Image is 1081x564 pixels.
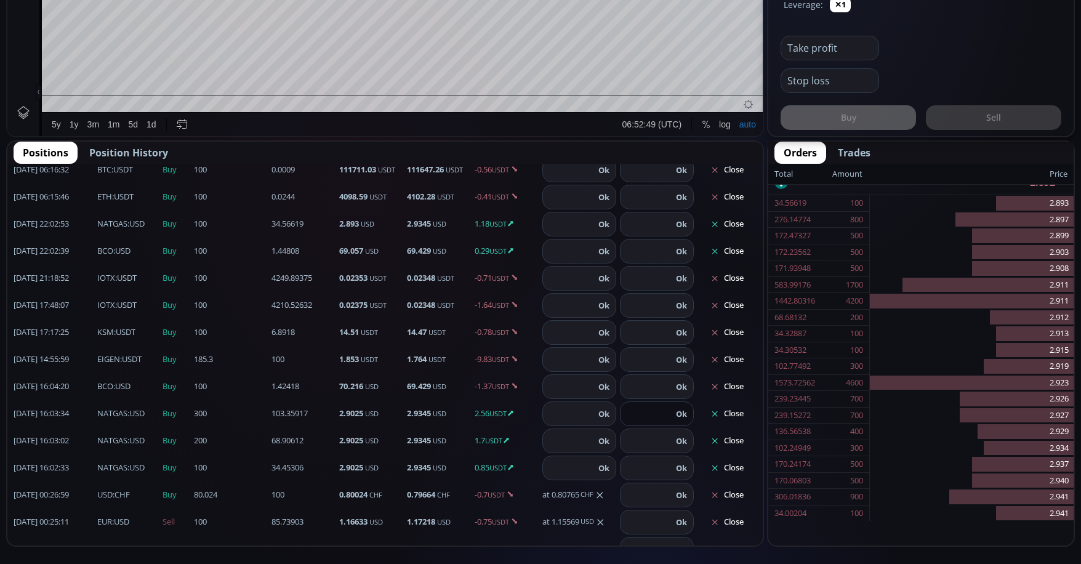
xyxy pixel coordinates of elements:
small: USDT [437,192,454,201]
div: 2.941 [870,489,1074,506]
span: 100 [194,191,268,203]
div: Toggle Log Scale [707,533,728,557]
span: :USDT [97,164,133,176]
button: Close [697,539,757,559]
div: Price [862,166,1067,182]
small: USDT [378,165,395,174]
div: 2.890 [228,30,249,39]
small: USDT [489,246,507,256]
span: -0.41 [475,191,539,203]
span: 100 [194,245,268,257]
b: 69.057 [339,245,363,256]
div: 2.937 [870,456,1074,473]
span: :CHF [97,489,130,501]
div: Indicators [236,7,273,17]
span: 0.0009 [271,164,336,176]
span: [DATE] 22:02:39 [14,245,94,257]
span: Buy [163,191,190,203]
b: 2.9025 [339,408,363,419]
div: 170.06803 [774,473,811,489]
span: 0.85 [475,462,539,474]
span: :USD [97,462,145,474]
span: -1.37 [475,381,539,393]
small: USD [433,436,446,445]
small: USDT [492,300,509,310]
b: BTC [97,164,111,175]
div: 500 [850,244,863,260]
div: 170.24174 [774,456,811,472]
div: 2.915 [870,342,1074,359]
div: 171.93948 [774,260,811,276]
button: Close [697,214,757,234]
b: 0.02353 [339,272,368,283]
span: 1.42418 [271,381,336,393]
button: Ok [595,299,613,312]
span: Trades [838,145,870,160]
button: Ok [672,244,691,258]
button: Ok [672,434,691,448]
small: USDT [361,355,378,364]
b: 0.02348 [407,299,435,310]
div: H [252,30,258,39]
span: Buy [163,435,190,447]
span: 0.29 [475,245,539,257]
span: :USDT [97,353,142,366]
button: Close [697,404,757,424]
div: Total [774,166,832,182]
span: 100 [194,381,268,393]
small: CHF [437,490,450,499]
small: USDT [489,409,507,418]
div: 239.23445 [774,391,811,407]
div: 100 [850,326,863,342]
div: Go to [165,533,185,557]
span: Buy [163,489,190,501]
button: Ok [672,326,691,339]
div: [PERSON_NAME] [40,28,121,39]
button: 06:52:49 (UTC) [611,533,678,557]
div: 34.32887 [774,326,806,342]
div: L [282,30,287,39]
small: USDT [492,273,509,283]
b: 0.02375 [339,299,368,310]
b: NATGAS [97,435,127,446]
div: 700 [850,391,863,407]
span: 100 [194,299,268,312]
div: 2.908 [870,260,1074,277]
b: 2.9025 [339,462,363,473]
span: Buy [163,299,190,312]
small: USD [433,219,446,228]
span: 100 [194,462,268,474]
div: 15 m [103,7,119,17]
span: -0.78 [475,326,539,339]
button: Close [697,485,757,505]
span: [DATE] 21:18:52 [14,272,94,284]
button: Ok [595,244,613,258]
div: 2.911 [870,277,1074,294]
button: Ok [672,542,691,556]
div: 1442.80316 [774,293,815,309]
small: USD [433,382,446,391]
span: 06:52:49 (UTC) [615,540,674,550]
b: BCO [97,381,113,392]
button: Ok [672,461,691,475]
div: 2.892 [317,30,337,39]
span: Buy [163,408,190,420]
div: 239.15272 [774,408,811,424]
button: Ok [672,299,691,312]
button: Ok [595,272,613,285]
span: 1.7 [475,435,539,447]
b: 69.429 [407,381,431,392]
small: USDT [489,219,507,228]
span: [DATE] 17:17:25 [14,326,94,339]
span: Positions [23,145,68,160]
span: -9.83 [475,353,539,366]
div: 1573.72562 [774,375,815,391]
span: [DATE] 06:16:32 [14,164,94,176]
b: KSM [97,326,114,337]
b: BCO [97,245,113,256]
div: 2.903 [870,244,1074,261]
button: Close [697,241,757,261]
b: 14.51 [339,326,359,337]
span: 0.0244 [271,191,336,203]
span: Buy [163,381,190,393]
